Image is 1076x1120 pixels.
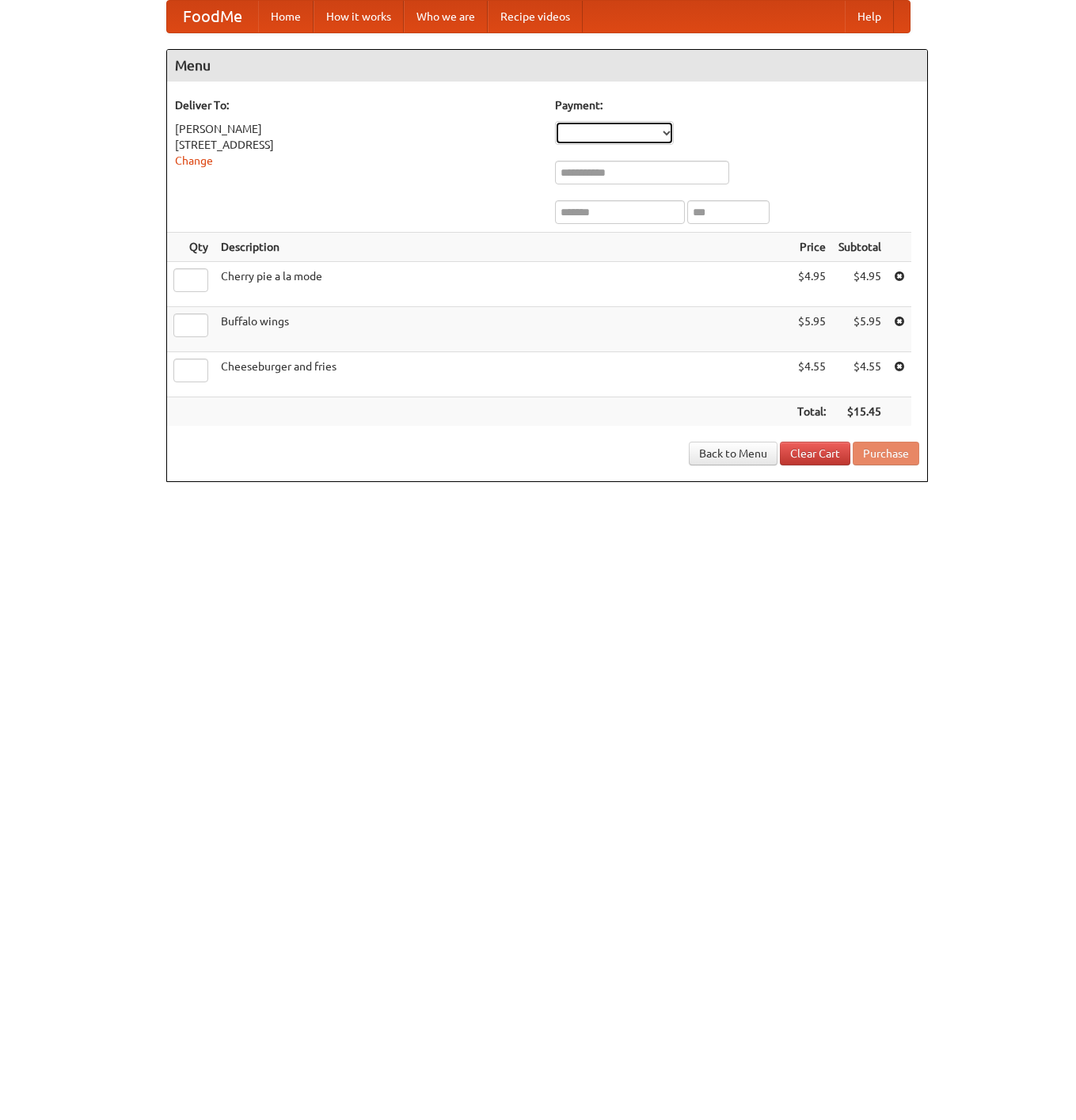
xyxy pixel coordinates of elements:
[832,233,888,262] th: Subtotal
[404,1,488,32] a: Who we are
[488,1,583,32] a: Recipe videos
[791,397,832,427] th: Total:
[175,137,539,153] div: [STREET_ADDRESS]
[175,121,539,137] div: [PERSON_NAME]
[832,352,888,397] td: $4.55
[832,397,888,427] th: $15.45
[791,352,832,397] td: $4.55
[215,307,791,352] td: Buffalo wings
[167,50,927,82] h4: Menu
[175,154,213,167] a: Change
[689,442,778,465] a: Back to Menu
[780,442,850,465] a: Clear Cart
[314,1,404,32] a: How it works
[215,262,791,307] td: Cherry pie a la mode
[832,307,888,352] td: $5.95
[258,1,314,32] a: Home
[853,442,919,465] button: Purchase
[555,97,919,113] h5: Payment:
[832,262,888,307] td: $4.95
[175,97,539,113] h5: Deliver To:
[167,1,258,32] a: FoodMe
[791,233,832,262] th: Price
[215,233,791,262] th: Description
[167,233,215,262] th: Qty
[215,352,791,397] td: Cheeseburger and fries
[791,262,832,307] td: $4.95
[845,1,894,32] a: Help
[791,307,832,352] td: $5.95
